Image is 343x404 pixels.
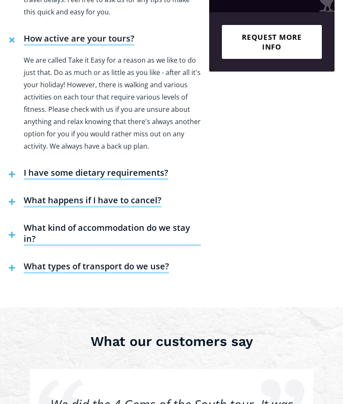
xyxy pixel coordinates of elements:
button: What happens if I have to cancel? [4,188,166,216]
h4: What types of transport do we use? [24,261,169,274]
button: What kind of accommodation do we stay in? [4,216,205,255]
h3: What our customers say [8,333,335,350]
h4: What happens if I have to cancel? [24,195,161,208]
p: We are called Take it Easy for a reason as we like to do just that. Do as much or as little as yo... [24,54,201,152]
button: What types of transport do we use? [4,255,173,282]
a: Request more info [222,25,322,59]
h4: I have some dietary requirements? [24,167,168,180]
h4: What kind of accommodation do we stay in? [24,222,201,246]
h4: How active are your tours? [24,33,134,46]
button: I have some dietary requirements? [4,161,172,188]
button: How active are your tours? [4,27,138,54]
